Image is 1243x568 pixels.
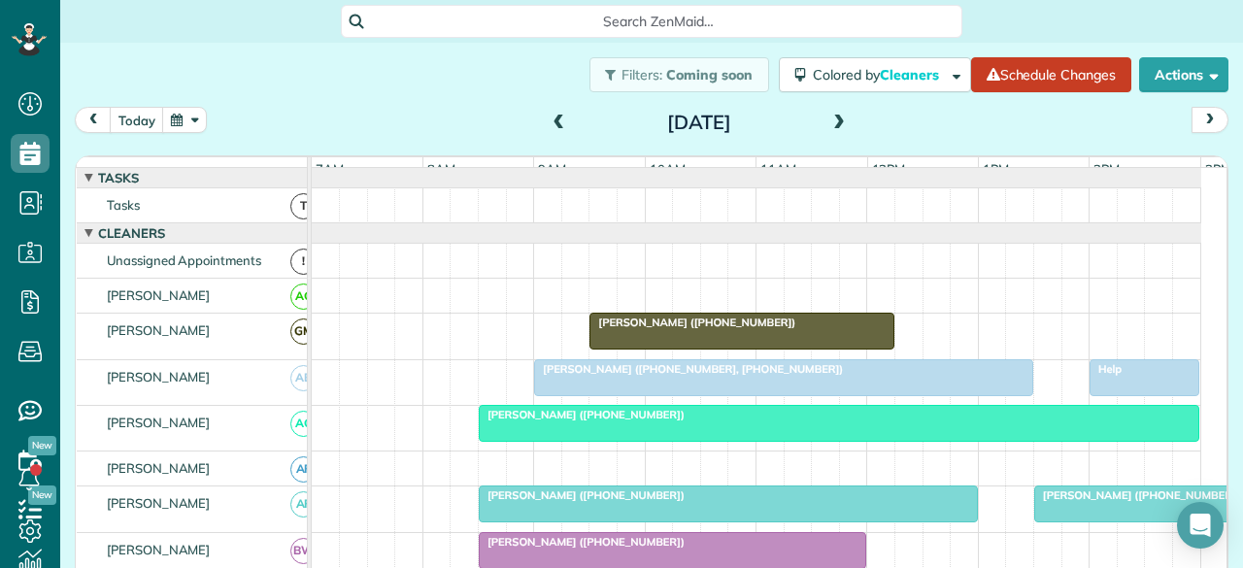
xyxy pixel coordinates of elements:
span: [PERSON_NAME] ([PHONE_NUMBER]) [478,488,686,502]
span: AB [290,365,317,391]
span: AC [290,284,317,310]
h2: [DATE] [578,112,821,133]
span: [PERSON_NAME] [103,495,215,511]
span: [PERSON_NAME] [103,322,215,338]
span: Cleaners [880,66,942,84]
span: Filters: [621,66,662,84]
span: [PERSON_NAME] ([PHONE_NUMBER]) [1033,488,1241,502]
span: ! [290,249,317,275]
span: [PERSON_NAME] ([PHONE_NUMBER]) [478,408,686,421]
button: prev [75,107,112,133]
div: Open Intercom Messenger [1177,502,1224,549]
a: Schedule Changes [971,57,1131,92]
span: [PERSON_NAME] ([PHONE_NUMBER]) [588,316,796,329]
span: Tasks [94,170,143,185]
span: Coming soon [666,66,754,84]
span: [PERSON_NAME] ([PHONE_NUMBER]) [478,535,686,549]
span: 9am [534,161,570,177]
span: 8am [423,161,459,177]
span: GM [290,318,317,345]
span: T [290,193,317,219]
span: 3pm [1201,161,1235,177]
span: Help [1089,362,1123,376]
span: BW [290,538,317,564]
span: 1pm [979,161,1013,177]
span: 12pm [868,161,910,177]
span: 2pm [1090,161,1124,177]
span: [PERSON_NAME] [103,460,215,476]
button: Colored byCleaners [779,57,971,92]
span: 7am [312,161,348,177]
span: [PERSON_NAME] [103,287,215,303]
button: next [1192,107,1228,133]
span: Cleaners [94,225,169,241]
span: 10am [646,161,689,177]
span: Colored by [813,66,946,84]
span: [PERSON_NAME] [103,369,215,384]
span: New [28,436,56,455]
span: AF [290,456,317,483]
span: [PERSON_NAME] [103,415,215,430]
span: Tasks [103,197,144,213]
button: today [110,107,164,133]
span: Unassigned Appointments [103,252,265,268]
span: AF [290,491,317,518]
span: [PERSON_NAME] [103,542,215,557]
span: AC [290,411,317,437]
span: [PERSON_NAME] ([PHONE_NUMBER], [PHONE_NUMBER]) [533,362,844,376]
button: Actions [1139,57,1228,92]
span: 11am [756,161,800,177]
